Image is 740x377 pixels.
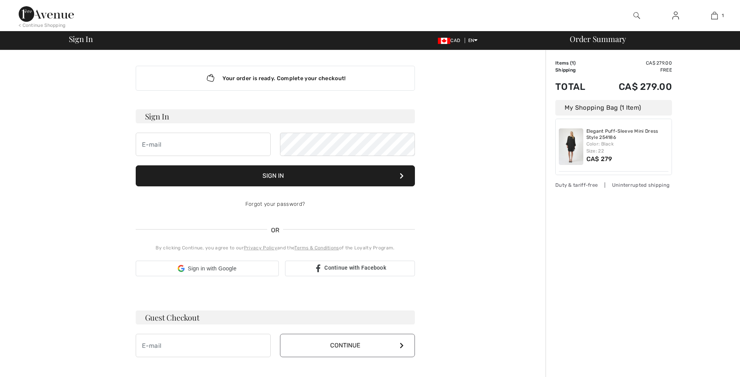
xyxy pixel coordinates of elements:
[586,155,612,163] span: CA$ 279
[19,6,74,22] img: 1ère Avenue
[597,67,672,74] td: Free
[695,11,733,20] a: 1
[555,181,672,189] div: Duty & tariff-free | Uninterrupted shipping
[280,334,415,357] button: Continue
[438,38,463,43] span: CAD
[136,261,279,276] div: Sign in with Google
[555,67,597,74] td: Shipping
[438,38,450,44] img: Canadian Dollar
[294,245,339,251] a: Terms & Conditions
[555,100,672,116] div: My Shopping Bag (1 Item)
[136,244,415,251] div: By clicking Continue, you agree to our and the of the Loyalty Program.
[136,66,415,91] div: Your order is ready. Complete your checkout!
[597,60,672,67] td: CA$ 279.00
[19,22,66,29] div: < Continue Shopping
[722,12,724,19] span: 1
[468,38,478,43] span: EN
[188,265,236,273] span: Sign in with Google
[597,74,672,100] td: CA$ 279.00
[267,226,283,235] span: OR
[136,310,415,324] h3: Guest Checkout
[555,60,597,67] td: Items ( )
[572,60,574,66] span: 1
[560,35,735,43] div: Order Summary
[136,133,271,156] input: E-mail
[245,201,305,207] a: Forgot your password?
[586,140,669,154] div: Color: Black Size: 22
[285,261,415,276] a: Continue with Facebook
[244,245,277,251] a: Privacy Policy
[633,11,640,20] img: search the website
[666,11,685,21] a: Sign In
[136,334,271,357] input: E-mail
[672,11,679,20] img: My Info
[711,11,718,20] img: My Bag
[586,128,669,140] a: Elegant Puff-Sleeve Mini Dress Style 254186
[136,109,415,123] h3: Sign In
[555,74,597,100] td: Total
[132,275,283,293] iframe: Sign in with Google Button
[324,265,386,271] span: Continue with Facebook
[559,128,583,165] img: Elegant Puff-Sleeve Mini Dress Style 254186
[136,165,415,186] button: Sign In
[69,35,93,43] span: Sign In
